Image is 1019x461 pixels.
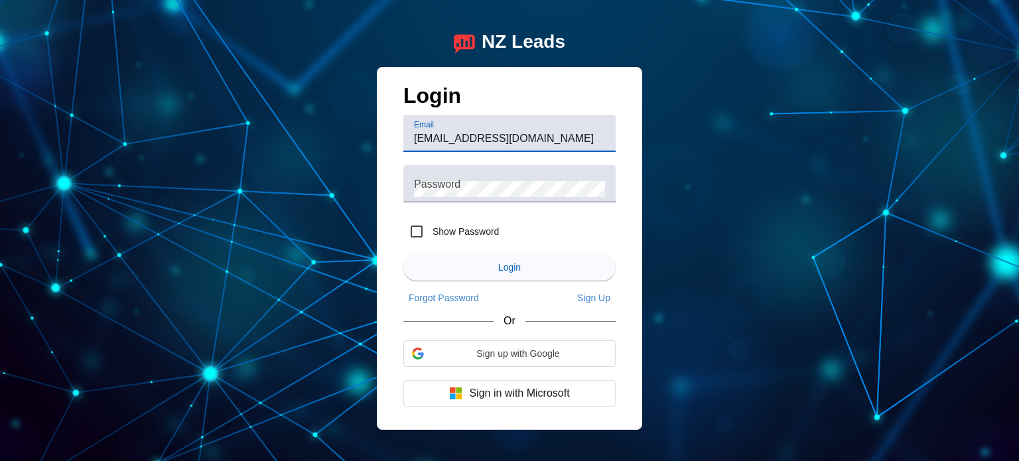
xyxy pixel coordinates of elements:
span: Forgot Password [409,293,479,303]
span: Login [498,262,521,273]
div: Sign up with Google [403,340,616,367]
label: Show Password [430,225,499,238]
mat-label: Email [414,120,434,129]
img: logo [454,31,475,54]
img: Microsoft logo [449,387,462,400]
a: logoNZ Leads [454,31,565,54]
h1: Login [403,84,616,115]
span: Or [504,315,515,327]
button: Sign in with Microsoft [403,380,616,407]
button: Login [403,254,616,281]
span: Sign Up [577,293,610,303]
mat-label: Password [414,178,460,189]
span: Sign up with Google [429,348,607,359]
div: NZ Leads [482,31,565,54]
